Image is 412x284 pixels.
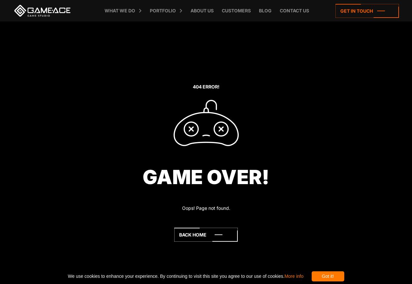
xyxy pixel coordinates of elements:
img: Custom game development [173,100,239,146]
span: We use cookies to enhance your experience. By continuing to visit this site you agree to our use ... [68,271,303,281]
a: Back home [174,228,238,242]
div: Got it! [312,271,344,281]
a: Get in touch [335,4,399,18]
a: More info [284,274,303,279]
